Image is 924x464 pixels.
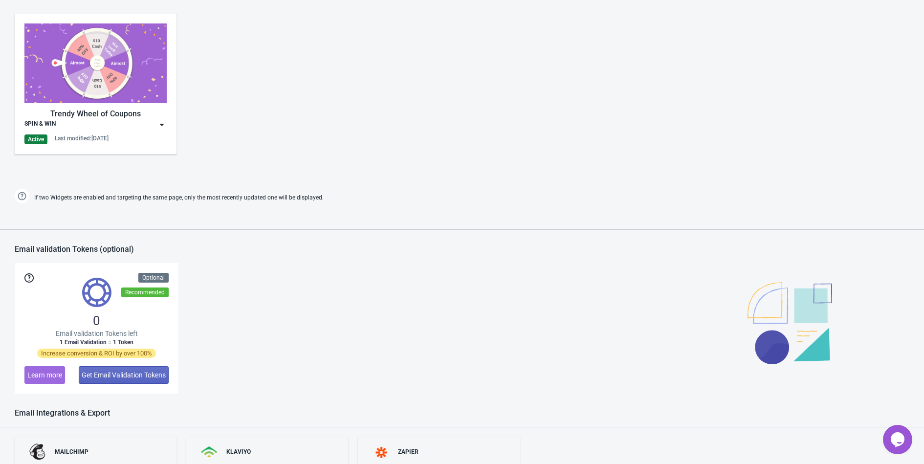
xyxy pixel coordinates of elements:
div: Active [24,134,47,144]
div: KLAVIYO [226,448,251,456]
iframe: chat widget [883,425,914,454]
img: dropdown.png [157,120,167,130]
div: Optional [138,273,169,283]
img: zapier.svg [373,447,390,458]
span: 0 [93,313,100,329]
div: Recommended [121,287,169,297]
span: Email validation Tokens left [56,329,138,338]
img: mailchimp.png [29,443,47,460]
img: tokens.svg [82,278,111,307]
span: If two Widgets are enabled and targeting the same page, only the most recently updated one will b... [34,190,324,206]
div: Trendy Wheel of Coupons [24,108,167,120]
span: Learn more [27,371,62,379]
div: ZAPIER [398,448,418,456]
img: help.png [15,189,29,203]
div: SPIN & WIN [24,120,56,130]
img: trendy_game.png [24,23,167,103]
div: Last modified: [DATE] [55,134,109,142]
span: Increase conversion & ROI by over 100% [37,349,156,358]
span: 1 Email Validation = 1 Token [60,338,133,346]
img: klaviyo.png [201,446,219,458]
div: MAILCHIMP [55,448,88,456]
button: Get Email Validation Tokens [79,366,169,384]
button: Learn more [24,366,65,384]
img: illustration.svg [748,282,832,364]
span: Get Email Validation Tokens [82,371,166,379]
